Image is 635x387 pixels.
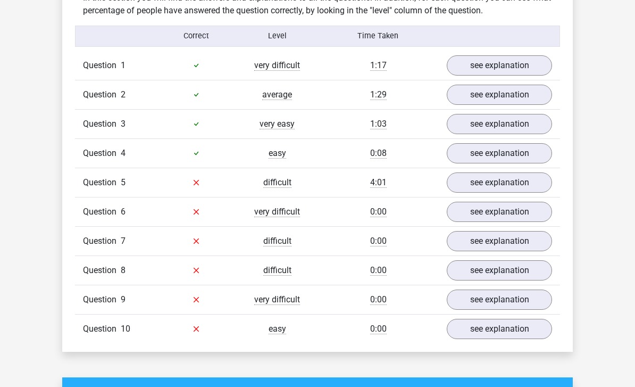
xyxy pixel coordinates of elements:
[447,231,552,251] a: see explanation
[317,30,439,42] div: Time Taken
[370,60,387,71] span: 1:17
[370,236,387,246] span: 0:00
[121,119,126,129] span: 3
[269,324,286,334] span: easy
[237,30,317,42] div: Level
[83,118,121,130] span: Question
[447,290,552,310] a: see explanation
[83,323,121,335] span: Question
[447,55,552,76] a: see explanation
[370,207,387,217] span: 0:00
[370,324,387,334] span: 0:00
[370,148,387,159] span: 0:08
[447,114,552,134] a: see explanation
[121,89,126,100] span: 2
[254,60,300,71] span: very difficult
[121,148,126,158] span: 4
[254,207,300,217] span: very difficult
[83,293,121,306] span: Question
[370,294,387,305] span: 0:00
[370,265,387,276] span: 0:00
[263,177,291,188] span: difficult
[121,207,126,217] span: 6
[83,88,121,101] span: Question
[447,319,552,339] a: see explanation
[370,119,387,129] span: 1:03
[262,89,292,100] span: average
[121,236,126,246] span: 7
[263,265,291,276] span: difficult
[447,172,552,193] a: see explanation
[83,235,121,248] span: Question
[370,89,387,100] span: 1:29
[121,265,126,275] span: 8
[83,205,121,218] span: Question
[121,294,126,304] span: 9
[263,236,291,246] span: difficult
[83,147,121,160] span: Question
[121,60,126,70] span: 1
[447,143,552,163] a: see explanation
[83,59,121,72] span: Question
[83,176,121,189] span: Question
[254,294,300,305] span: very difficult
[260,119,295,129] span: very easy
[370,177,387,188] span: 4:01
[269,148,286,159] span: easy
[447,202,552,222] a: see explanation
[121,324,130,334] span: 10
[156,30,237,42] div: Correct
[83,264,121,277] span: Question
[447,85,552,105] a: see explanation
[447,260,552,281] a: see explanation
[121,177,126,187] span: 5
